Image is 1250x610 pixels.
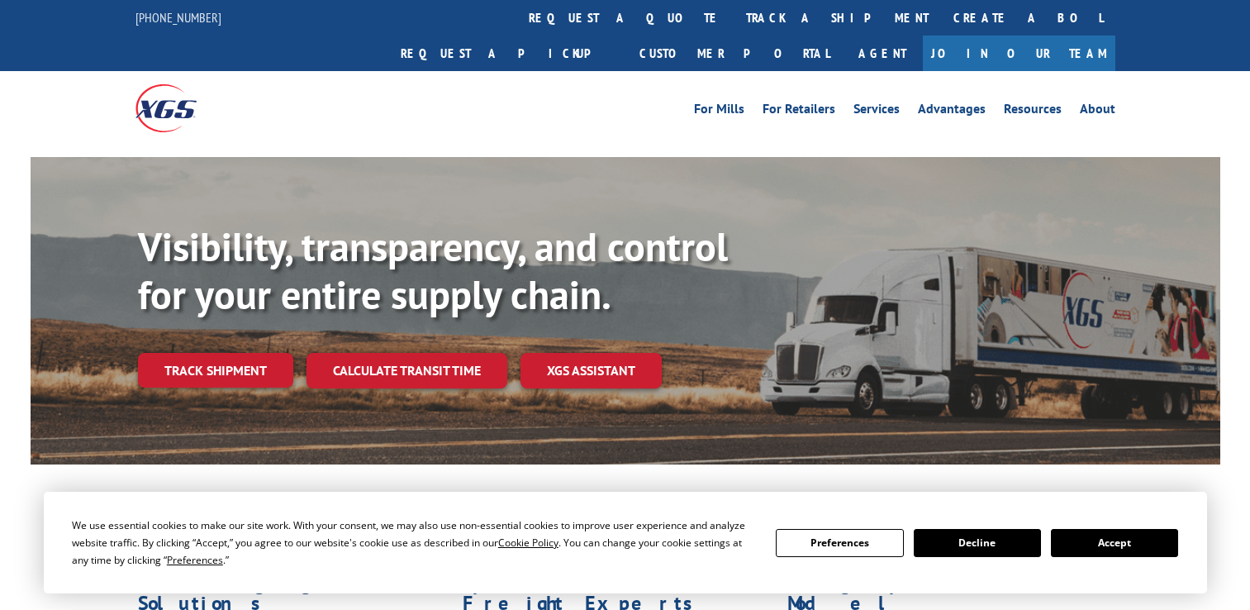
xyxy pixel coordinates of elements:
a: Join Our Team [923,36,1115,71]
button: Accept [1051,529,1178,557]
button: Preferences [776,529,903,557]
a: For Retailers [763,102,835,121]
span: Cookie Policy [498,536,558,550]
a: Calculate transit time [307,353,507,388]
a: Resources [1004,102,1062,121]
b: Visibility, transparency, and control for your entire supply chain. [138,221,728,320]
a: For Mills [694,102,744,121]
div: We use essential cookies to make our site work. With your consent, we may also use non-essential ... [72,517,756,569]
button: Decline [914,529,1041,557]
div: Cookie Consent Prompt [44,492,1207,593]
a: Agent [842,36,923,71]
a: Advantages [918,102,986,121]
a: [PHONE_NUMBER] [135,9,221,26]
a: About [1080,102,1115,121]
a: Services [853,102,900,121]
a: Request a pickup [388,36,627,71]
a: Customer Portal [627,36,842,71]
a: Track shipment [138,353,293,388]
span: Preferences [167,553,223,567]
a: XGS ASSISTANT [520,353,662,388]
